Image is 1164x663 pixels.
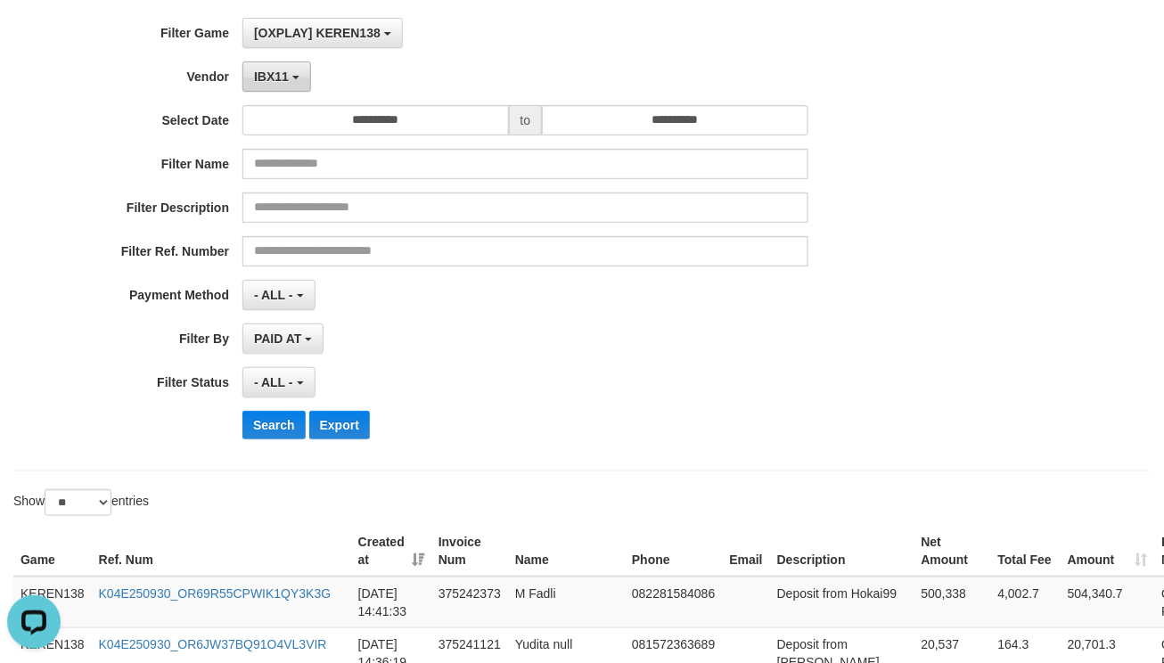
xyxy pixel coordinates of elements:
span: - ALL - [254,288,293,302]
td: 500,338 [914,577,991,628]
td: 375242373 [431,577,508,628]
th: Created at: activate to sort column ascending [351,526,431,577]
span: IBX11 [254,70,289,84]
th: Email [723,526,770,577]
th: Net Amount [914,526,991,577]
button: Open LiveChat chat widget [7,7,61,61]
button: - ALL - [242,280,315,310]
th: Game [13,526,92,577]
td: M Fadli [508,577,625,628]
button: IBX11 [242,61,311,92]
span: PAID AT [254,331,301,346]
button: [OXPLAY] KEREN138 [242,18,403,48]
span: [OXPLAY] KEREN138 [254,26,381,40]
th: Phone [625,526,722,577]
a: K04E250930_OR6JW37BQ91O4VL3VIR [99,637,327,651]
th: Invoice Num [431,526,508,577]
td: KEREN138 [13,577,92,628]
td: [DATE] 14:41:33 [351,577,431,628]
span: - ALL - [254,375,293,389]
td: Deposit from Hokai99 [770,577,914,628]
button: Export [309,411,370,439]
button: PAID AT [242,323,324,354]
th: Ref. Num [92,526,351,577]
button: - ALL - [242,367,315,397]
th: Name [508,526,625,577]
td: 082281584086 [625,577,722,628]
a: K04E250930_OR69R55CPWIK1QY3K3G [99,586,332,601]
td: 4,002.7 [991,577,1061,628]
label: Show entries [13,489,149,516]
td: 504,340.7 [1061,577,1155,628]
select: Showentries [45,489,111,516]
button: Search [242,411,306,439]
span: to [509,105,543,135]
th: Amount: activate to sort column ascending [1061,526,1155,577]
th: Total Fee [991,526,1061,577]
th: Description [770,526,914,577]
